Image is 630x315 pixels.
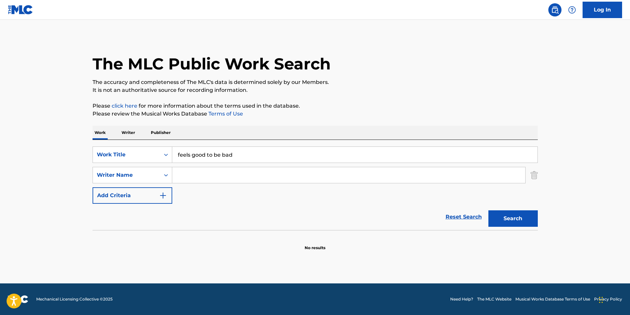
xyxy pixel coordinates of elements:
div: Work Title [97,151,156,159]
button: Search [488,210,538,227]
div: Writer Name [97,171,156,179]
p: Work [93,126,108,140]
div: Help [565,3,579,16]
a: Privacy Policy [594,296,622,302]
iframe: Chat Widget [597,283,630,315]
a: Musical Works Database Terms of Use [515,296,590,302]
a: The MLC Website [477,296,511,302]
p: It is not an authoritative source for recording information. [93,86,538,94]
a: click here [112,103,137,109]
button: Add Criteria [93,187,172,204]
img: Delete Criterion [531,167,538,183]
a: Terms of Use [207,111,243,117]
h1: The MLC Public Work Search [93,54,331,74]
form: Search Form [93,146,538,230]
img: search [551,6,559,14]
img: logo [8,295,28,303]
img: MLC Logo [8,5,33,14]
p: No results [305,237,325,251]
a: Reset Search [442,210,485,224]
img: 9d2ae6d4665cec9f34b9.svg [159,192,167,199]
a: Log In [583,2,622,18]
img: help [568,6,576,14]
p: Please review the Musical Works Database [93,110,538,118]
a: Need Help? [450,296,473,302]
p: Please for more information about the terms used in the database. [93,102,538,110]
div: Drag [599,290,603,310]
p: Writer [120,126,137,140]
a: Public Search [548,3,562,16]
p: Publisher [149,126,173,140]
span: Mechanical Licensing Collective © 2025 [36,296,113,302]
p: The accuracy and completeness of The MLC's data is determined solely by our Members. [93,78,538,86]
